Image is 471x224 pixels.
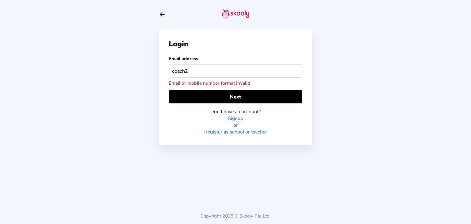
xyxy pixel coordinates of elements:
button: arrow back outline [159,11,166,18]
label: Email address [169,56,198,62]
div: Don't have an account? [169,108,302,115]
a: Register as school or teacher [204,129,267,135]
div: Email or mobile number format invalid [169,80,302,86]
button: Next [169,90,302,103]
img: skooly-logo.png [222,9,249,19]
a: Signup [228,115,243,122]
div: Login [169,39,302,49]
input: Your email address [169,64,302,78]
div: or [169,122,302,129]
